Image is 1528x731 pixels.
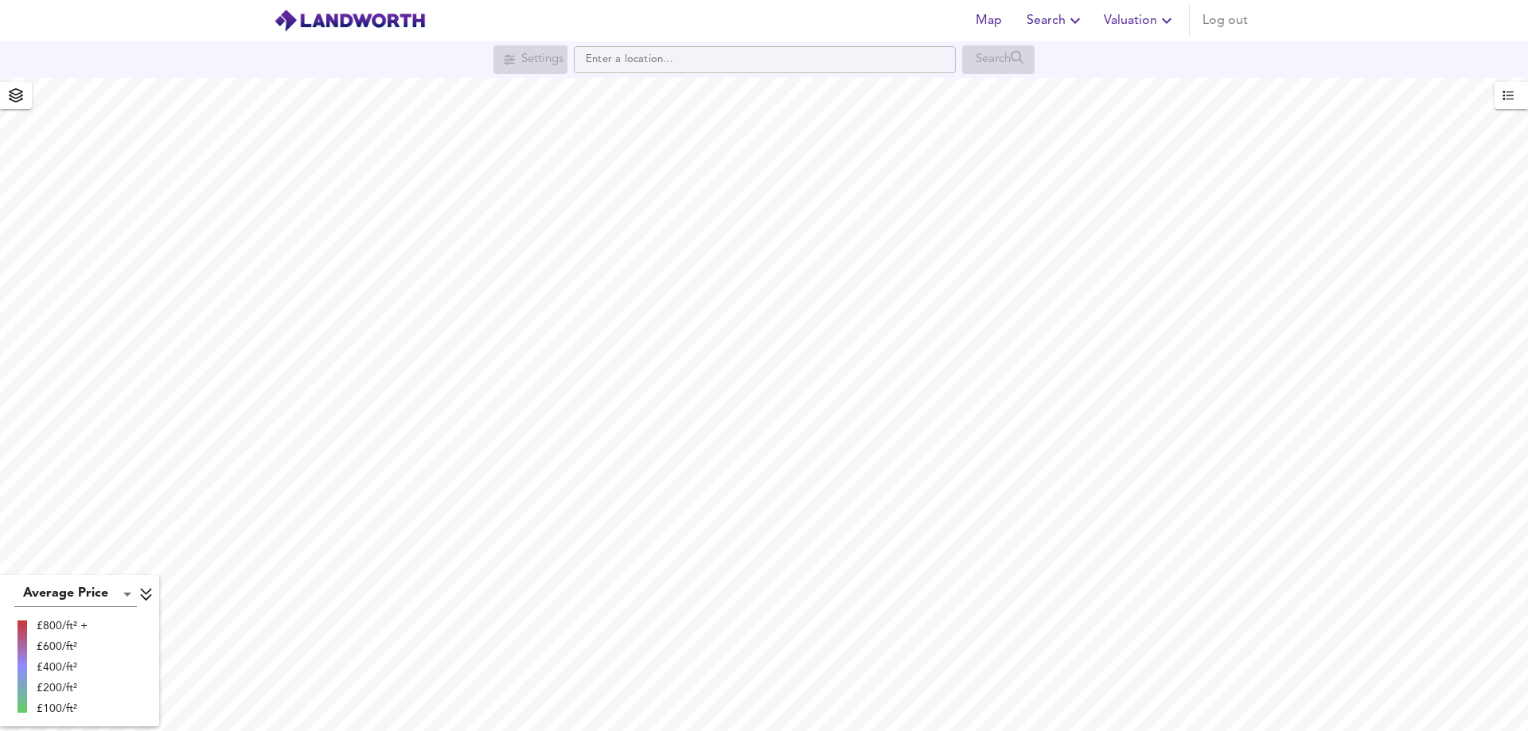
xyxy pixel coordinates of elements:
[1027,10,1085,32] span: Search
[274,9,426,33] img: logo
[962,45,1035,74] div: Search for a location first or explore the map
[1020,5,1091,37] button: Search
[493,45,567,74] div: Search for a location first or explore the map
[1097,5,1183,37] button: Valuation
[1203,10,1248,32] span: Log out
[37,680,88,696] div: £200/ft²
[37,659,88,675] div: £400/ft²
[14,581,137,607] div: Average Price
[1104,10,1176,32] span: Valuation
[969,10,1008,32] span: Map
[963,5,1014,37] button: Map
[37,618,88,634] div: £800/ft² +
[1196,5,1254,37] button: Log out
[37,701,88,717] div: £100/ft²
[37,639,88,655] div: £600/ft²
[574,46,956,73] input: Enter a location...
